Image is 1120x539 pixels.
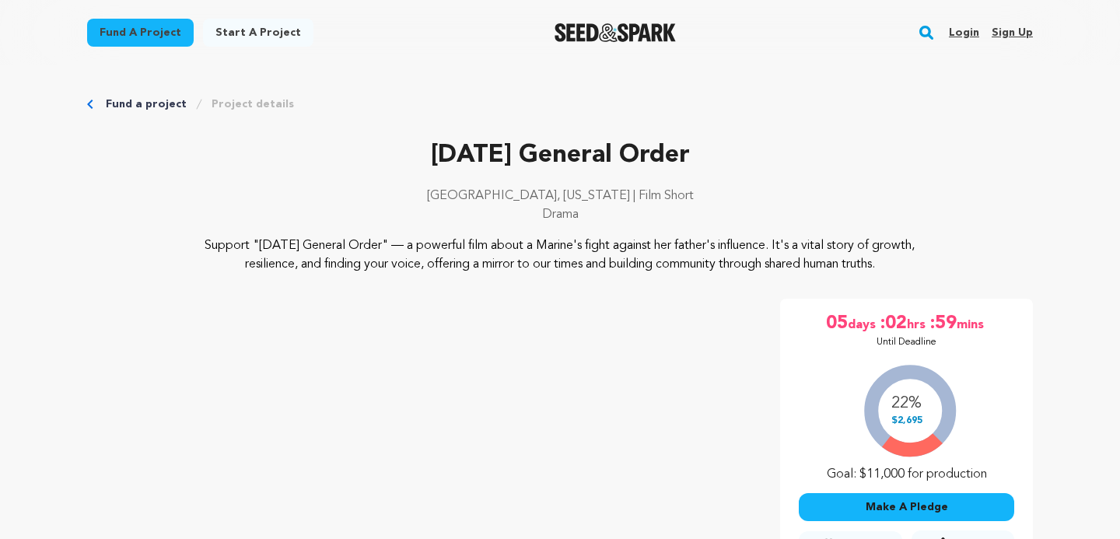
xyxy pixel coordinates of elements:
[879,311,907,336] span: :02
[907,311,929,336] span: hrs
[992,20,1033,45] a: Sign up
[848,311,879,336] span: days
[555,23,677,42] a: Seed&Spark Homepage
[87,137,1033,174] p: [DATE] General Order
[87,19,194,47] a: Fund a project
[106,96,187,112] a: Fund a project
[87,96,1033,112] div: Breadcrumb
[182,236,939,274] p: Support "[DATE] General Order" — a powerful film about a Marine's fight against her father's infl...
[203,19,313,47] a: Start a project
[929,311,957,336] span: :59
[826,311,848,336] span: 05
[957,311,987,336] span: mins
[555,23,677,42] img: Seed&Spark Logo Dark Mode
[212,96,294,112] a: Project details
[87,205,1033,224] p: Drama
[949,20,979,45] a: Login
[799,493,1014,521] button: Make A Pledge
[87,187,1033,205] p: [GEOGRAPHIC_DATA], [US_STATE] | Film Short
[877,336,936,348] p: Until Deadline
